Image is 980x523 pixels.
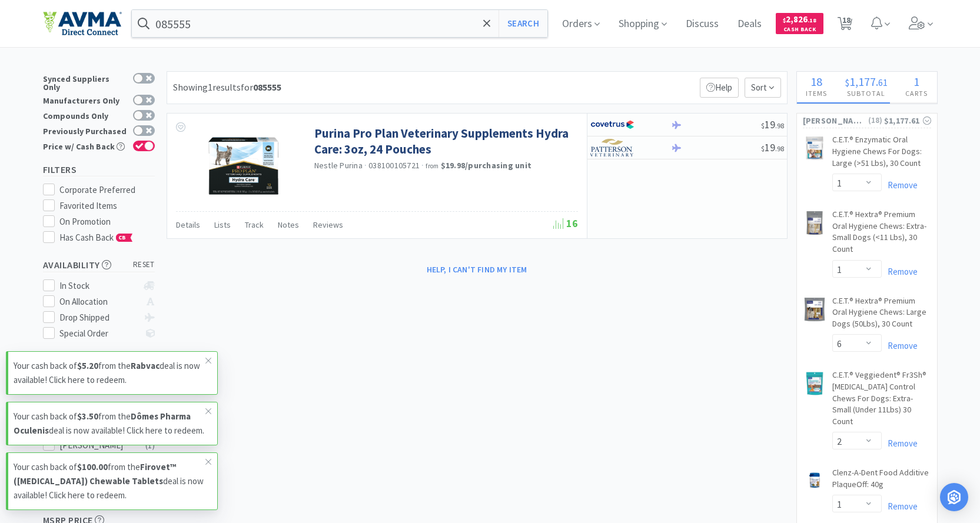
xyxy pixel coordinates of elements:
[173,80,281,95] div: Showing 1 results
[364,160,367,171] span: ·
[441,160,532,171] strong: $19.98 / purchasing unit
[700,78,739,98] p: Help
[882,340,918,351] a: Remove
[803,372,826,395] img: 23acc3de5f3f47258cc4bca21d71aa06_263937.jpeg
[553,216,578,230] span: 16
[590,139,634,156] img: f5e969b455434c6296c6d81ef179fa71_3.png
[803,211,826,235] img: 0f70d26aeca64a09bb16d880012a5f70_51191.jpeg
[832,295,931,335] a: C.E.T.® Hextra® Premium Oral Hygiene Chews: Large Dogs (50Lbs), 30 Count
[426,162,438,170] span: from
[878,76,888,88] span: 61
[314,125,575,158] a: Purina Pro Plan Veterinary Supplements Hydra Care: 3oz, 24 Pouches
[43,73,127,91] div: Synced Suppliers Only
[314,160,363,171] a: Nestle Purina
[797,88,836,99] h4: Items
[59,183,155,197] div: Corporate Preferred
[776,8,823,39] a: $2,826.18Cash Back
[803,114,867,127] span: [PERSON_NAME]
[882,438,918,449] a: Remove
[783,14,816,25] span: 2,826
[421,160,424,171] span: ·
[681,19,723,29] a: Discuss
[59,311,138,325] div: Drop Shipped
[59,327,138,341] div: Special Order
[896,88,937,99] h4: Carts
[59,215,155,229] div: On Promotion
[43,125,127,135] div: Previously Purchased
[808,16,816,24] span: . 18
[803,469,826,493] img: 0827351e40864ab286531f8688a58b3d_51275.jpeg
[77,411,98,422] strong: $3.50
[117,234,128,241] span: CB
[132,10,548,37] input: Search by item, sku, manufacturer, ingredient, size...
[313,219,343,230] span: Reviews
[761,121,765,130] span: $
[43,258,155,272] h5: Availability
[43,95,127,105] div: Manufacturers Only
[245,219,264,230] span: Track
[810,74,822,89] span: 18
[14,359,205,387] p: Your cash back of from the deal is now available! Click here to redeem.
[761,144,765,153] span: $
[849,74,876,89] span: 1,177
[803,298,826,321] img: c7c481211a364f82a6f31205dfba5155_51192.jpeg
[14,460,205,502] p: Your cash back of from the deal is now available! Click here to redeem.
[803,136,826,160] img: fb6caa39a3d94a13a63a8abe6d5a1364_51187.jpeg
[836,76,896,88] div: .
[833,20,857,31] a: 18
[176,219,200,230] span: Details
[499,10,547,37] button: Search
[882,179,918,191] a: Remove
[783,16,786,24] span: $
[882,266,918,277] a: Remove
[761,141,784,154] span: 19
[133,259,155,271] span: reset
[884,114,931,127] div: $1,177.61
[940,483,968,511] div: Open Intercom Messenger
[420,259,534,279] button: Help, I can't find my item
[241,81,281,93] span: for
[59,279,138,293] div: In Stock
[368,160,420,171] span: 038100105721
[845,76,849,88] span: $
[59,295,138,309] div: On Allocation
[832,467,931,495] a: Clenz-A-Dent Food Additive PlaqueOff: 40g
[43,141,127,151] div: Price w/ Cash Back
[775,121,784,130] span: . 98
[836,88,896,99] h4: Subtotal
[745,78,781,98] span: Sort
[761,118,784,131] span: 19
[59,199,155,213] div: Favorited Items
[131,360,160,371] strong: Rabvac
[867,115,884,126] span: ( 18 )
[77,461,108,472] strong: $100.00
[43,11,122,36] img: e4e33dab9f054f5782a47901c742baa9_102.png
[590,116,634,134] img: 77fca1acd8b6420a9015268ca798ef17_1.png
[205,125,282,202] img: 9382ad77d5604ec6bc43b4efe8dc419d_666678.png
[43,110,127,120] div: Compounds Only
[832,209,931,259] a: C.E.T.® Hextra® Premium Oral Hygiene Chews: Extra-Small Dogs (<11 Lbs), 30 Count
[77,360,98,371] strong: $5.20
[733,19,766,29] a: Deals
[59,232,133,243] span: Has Cash Back
[882,501,918,512] a: Remove
[832,369,931,432] a: C.E.T.® Veggiedent® Fr3Sh® [MEDICAL_DATA] Control Chews For Dogs: Extra-Small (Under 11Lbs) 30 Count
[14,409,205,438] p: Your cash back of from the deal is now available! Click here to redeem.
[43,163,155,176] h5: Filters
[913,74,919,89] span: 1
[253,81,281,93] strong: 085555
[832,134,931,174] a: C.E.T.® Enzymatic Oral Hygiene Chews For Dogs: Large (>51 Lbs), 30 Count
[214,219,231,230] span: Lists
[278,219,299,230] span: Notes
[783,26,816,34] span: Cash Back
[775,144,784,153] span: . 98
